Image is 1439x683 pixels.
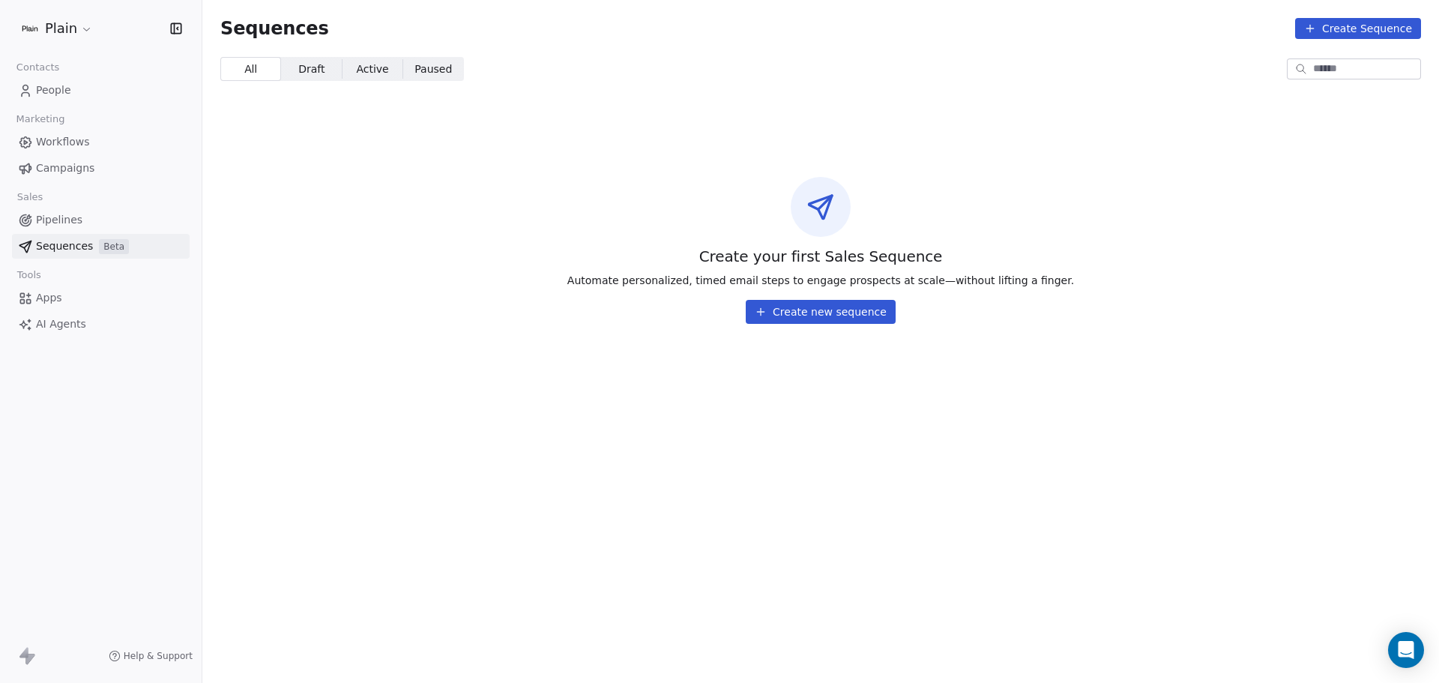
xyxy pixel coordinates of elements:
[699,246,943,267] span: Create your first Sales Sequence
[220,18,329,39] span: Sequences
[36,134,90,150] span: Workflows
[21,19,39,37] img: Plain-Logo-Tile.png
[1388,632,1424,668] div: Open Intercom Messenger
[12,234,190,259] a: SequencesBeta
[99,239,129,254] span: Beta
[356,61,388,77] span: Active
[18,16,96,41] button: Plain
[12,156,190,181] a: Campaigns
[36,82,71,98] span: People
[10,186,49,208] span: Sales
[10,56,66,79] span: Contacts
[12,312,190,337] a: AI Agents
[124,650,193,662] span: Help & Support
[36,160,94,176] span: Campaigns
[746,300,896,324] button: Create new sequence
[12,208,190,232] a: Pipelines
[1295,18,1421,39] button: Create Sequence
[10,108,71,130] span: Marketing
[36,238,93,254] span: Sequences
[12,78,190,103] a: People
[36,290,62,306] span: Apps
[45,19,77,38] span: Plain
[12,130,190,154] a: Workflows
[414,61,452,77] span: Paused
[109,650,193,662] a: Help & Support
[36,212,82,228] span: Pipelines
[567,273,1074,288] span: Automate personalized, timed email steps to engage prospects at scale—without lifting a finger.
[10,264,47,286] span: Tools
[12,286,190,310] a: Apps
[298,61,325,77] span: Draft
[36,316,86,332] span: AI Agents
